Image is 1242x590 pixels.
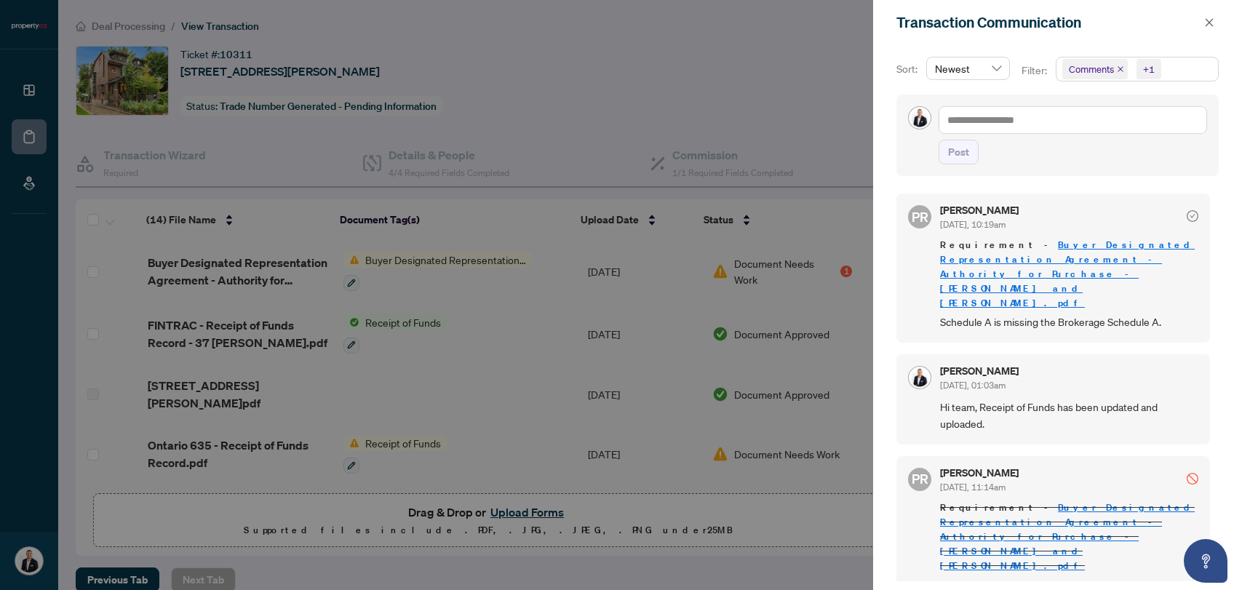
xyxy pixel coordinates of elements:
span: Requirement - [940,238,1198,311]
h5: [PERSON_NAME] [940,468,1019,478]
a: Buyer Designated Representation Agreement - Authority for Purchase - [PERSON_NAME] and [PERSON_NA... [940,239,1195,309]
span: Hi team, Receipt of Funds has been updated and uploaded. [940,399,1198,433]
span: close [1117,65,1124,73]
span: Newest [935,57,1001,79]
div: Transaction Communication [896,12,1200,33]
div: +1 [1143,62,1155,76]
span: PR [912,207,928,227]
span: Comments [1062,59,1128,79]
span: [DATE], 10:19am [940,219,1006,230]
p: Filter: [1022,63,1049,79]
h5: [PERSON_NAME] [940,205,1019,215]
p: Sort: [896,61,920,77]
span: Comments [1069,62,1114,76]
button: Post [939,140,979,164]
img: Profile Icon [909,107,931,129]
span: stop [1187,473,1198,485]
span: check-circle [1187,210,1198,222]
span: [DATE], 01:03am [940,380,1006,391]
span: [DATE], 11:14am [940,482,1006,493]
img: Profile Icon [909,367,931,388]
span: Requirement - [940,501,1198,573]
button: Open asap [1184,539,1227,583]
span: close [1204,17,1214,28]
span: Schedule A is missing the Brokerage Schedule A. [940,314,1198,330]
a: Buyer Designated Representation Agreement - Authority for Purchase - [PERSON_NAME] and [PERSON_NA... [940,501,1195,572]
h5: [PERSON_NAME] [940,366,1019,376]
span: PR [912,469,928,489]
